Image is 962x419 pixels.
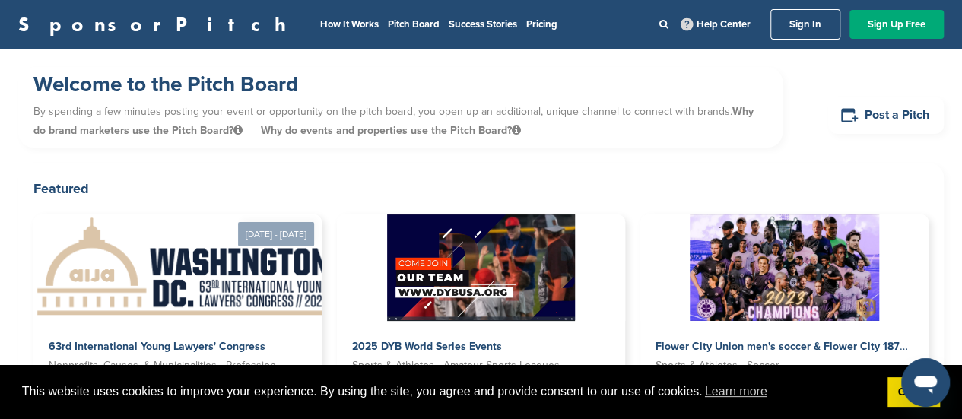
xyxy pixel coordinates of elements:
h1: Welcome to the Pitch Board [33,71,767,98]
a: Post a Pitch [828,97,944,134]
img: Sponsorpitch & [690,214,879,321]
a: [DATE] - [DATE] Sponsorpitch & 63rd International Young Lawyers' Congress Nonprofits, Causes, & M... [33,190,322,408]
span: 63rd International Young Lawyers' Congress [49,340,265,353]
a: Sponsorpitch & Flower City Union men's soccer & Flower City 1872 women's soccer Sports & Athletes... [640,214,929,408]
a: SponsorPitch [18,14,296,34]
a: Sign In [770,9,840,40]
span: Sports & Athletes - Amateur Sports Leagues [352,357,560,374]
a: Pitch Board [388,18,440,30]
h2: Featured [33,178,929,199]
span: 2025 DYB World Series Events [352,340,502,353]
div: [DATE] - [DATE] [238,222,314,246]
a: Success Stories [449,18,517,30]
a: learn more about cookies [703,380,770,403]
span: Why do events and properties use the Pitch Board? [261,124,521,137]
a: Pricing [526,18,557,30]
a: Sign Up Free [849,10,944,39]
p: By spending a few minutes posting your event or opportunity on the pitch board, you open up an ad... [33,98,767,144]
a: Sponsorpitch & 2025 DYB World Series Events Sports & Athletes - Amateur Sports Leagues 1M-10M [337,214,625,408]
img: Sponsorpitch & [387,214,575,321]
span: Nonprofits, Causes, & Municipalities - Professional Development [49,357,284,374]
span: Sports & Athletes - Soccer [656,357,779,374]
a: Help Center [678,15,754,33]
iframe: Button to launch messaging window [901,358,950,407]
a: How It Works [320,18,379,30]
img: Sponsorpitch & [33,214,335,321]
span: This website uses cookies to improve your experience. By using the site, you agree and provide co... [22,380,875,403]
a: dismiss cookie message [887,377,940,408]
